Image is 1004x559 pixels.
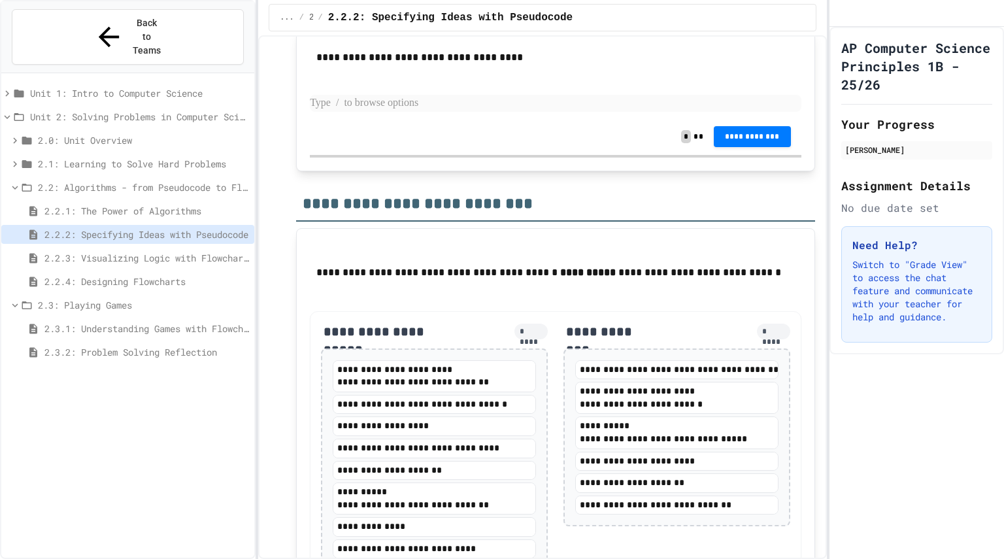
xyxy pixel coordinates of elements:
[841,177,992,195] h2: Assignment Details
[44,275,249,288] span: 2.2.4: Designing Flowcharts
[44,228,249,241] span: 2.2.2: Specifying Ideas with Pseudocode
[44,204,249,218] span: 2.2.1: The Power of Algorithms
[30,110,249,124] span: Unit 2: Solving Problems in Computer Science
[44,345,249,359] span: 2.3.2: Problem Solving Reflection
[845,144,988,156] div: [PERSON_NAME]
[299,12,304,23] span: /
[12,9,244,65] button: Back to Teams
[132,16,163,58] span: Back to Teams
[841,39,992,93] h1: AP Computer Science Principles 1B - 25/26
[30,86,249,100] span: Unit 1: Intro to Computer Science
[38,298,249,312] span: 2.3: Playing Games
[852,237,981,253] h3: Need Help?
[280,12,294,23] span: ...
[841,200,992,216] div: No due date set
[318,12,323,23] span: /
[38,180,249,194] span: 2.2: Algorithms - from Pseudocode to Flowcharts
[328,10,573,25] span: 2.2.2: Specifying Ideas with Pseudocode
[841,115,992,133] h2: Your Progress
[44,251,249,265] span: 2.2.3: Visualizing Logic with Flowcharts
[38,157,249,171] span: 2.1: Learning to Solve Hard Problems
[309,12,313,23] span: 2.2: Algorithms - from Pseudocode to Flowcharts
[44,322,249,335] span: 2.3.1: Understanding Games with Flowcharts
[38,133,249,147] span: 2.0: Unit Overview
[852,258,981,324] p: Switch to "Grade View" to access the chat feature and communicate with your teacher for help and ...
